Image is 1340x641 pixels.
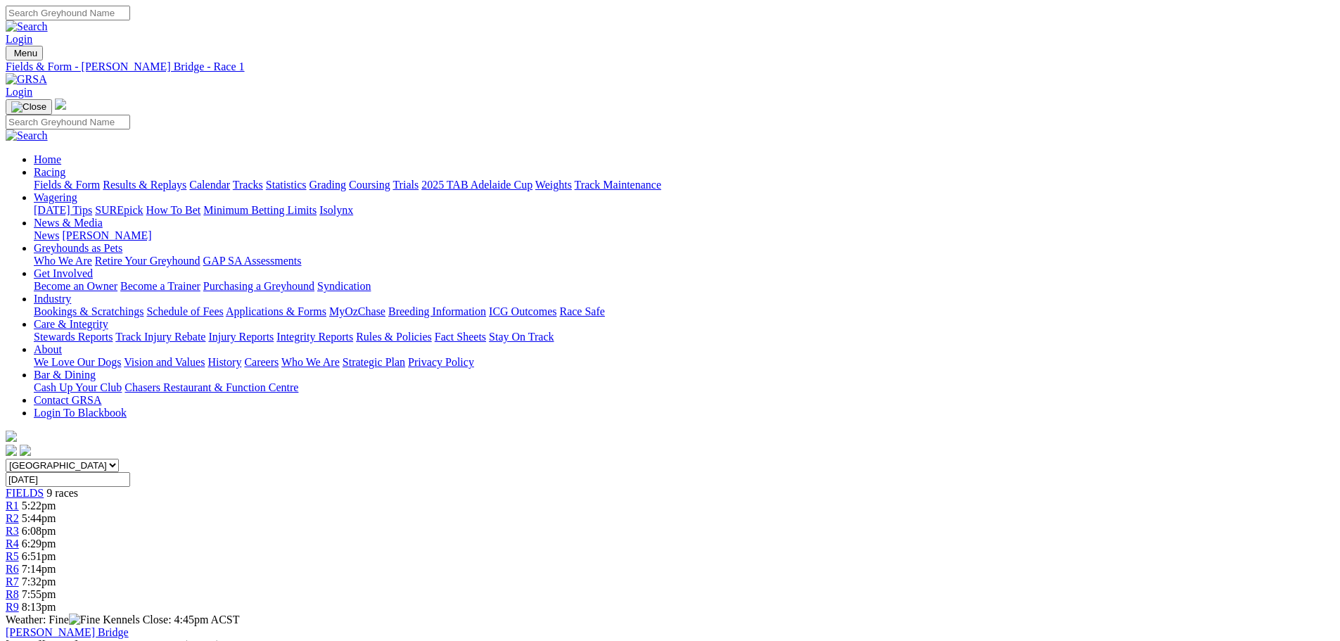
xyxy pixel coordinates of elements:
a: Contact GRSA [34,394,101,406]
span: Weather: Fine [6,614,103,626]
a: Bar & Dining [34,369,96,381]
a: R2 [6,512,19,524]
a: Purchasing a Greyhound [203,280,314,292]
a: Bookings & Scratchings [34,305,143,317]
a: Grading [310,179,346,191]
div: Wagering [34,204,1334,217]
a: R1 [6,500,19,512]
img: Search [6,129,48,142]
a: Stewards Reports [34,331,113,343]
div: News & Media [34,229,1334,242]
a: Chasers Restaurant & Function Centre [125,381,298,393]
img: Search [6,20,48,33]
a: Become a Trainer [120,280,200,292]
a: Racing [34,166,65,178]
a: Privacy Policy [408,356,474,368]
a: Track Maintenance [575,179,661,191]
span: 6:29pm [22,538,56,550]
a: About [34,343,62,355]
a: GAP SA Assessments [203,255,302,267]
div: Care & Integrity [34,331,1334,343]
img: logo-grsa-white.png [6,431,17,442]
a: [PERSON_NAME] [62,229,151,241]
a: R3 [6,525,19,537]
a: R8 [6,588,19,600]
span: 9 races [46,487,78,499]
a: Syndication [317,280,371,292]
a: R7 [6,576,19,588]
button: Toggle navigation [6,46,43,61]
a: Minimum Betting Limits [203,204,317,216]
a: Who We Are [34,255,92,267]
div: Greyhounds as Pets [34,255,1334,267]
a: News [34,229,59,241]
a: Fields & Form - [PERSON_NAME] Bridge - Race 1 [6,61,1334,73]
span: 5:22pm [22,500,56,512]
a: Become an Owner [34,280,117,292]
a: Calendar [189,179,230,191]
a: Injury Reports [208,331,274,343]
a: R9 [6,601,19,613]
a: Weights [535,179,572,191]
a: News & Media [34,217,103,229]
img: logo-grsa-white.png [55,99,66,110]
a: Breeding Information [388,305,486,317]
a: R4 [6,538,19,550]
a: MyOzChase [329,305,385,317]
span: 5:44pm [22,512,56,524]
a: History [208,356,241,368]
img: GRSA [6,73,47,86]
a: We Love Our Dogs [34,356,121,368]
a: Home [34,153,61,165]
div: Industry [34,305,1334,318]
a: Greyhounds as Pets [34,242,122,254]
a: Industry [34,293,71,305]
a: R5 [6,550,19,562]
img: twitter.svg [20,445,31,456]
a: Vision and Values [124,356,205,368]
span: 6:51pm [22,550,56,562]
a: Get Involved [34,267,93,279]
span: 6:08pm [22,525,56,537]
a: R6 [6,563,19,575]
a: Stay On Track [489,331,554,343]
a: Schedule of Fees [146,305,223,317]
input: Search [6,115,130,129]
a: Login [6,86,32,98]
a: Tracks [233,179,263,191]
a: 2025 TAB Adelaide Cup [421,179,532,191]
input: Select date [6,472,130,487]
a: Fact Sheets [435,331,486,343]
span: 7:32pm [22,576,56,588]
a: Login To Blackbook [34,407,127,419]
div: Bar & Dining [34,381,1334,394]
a: Results & Replays [103,179,186,191]
a: Coursing [349,179,390,191]
img: Fine [69,614,100,626]
span: Kennels Close: 4:45pm ACST [103,614,239,626]
a: Who We Are [281,356,340,368]
a: Race Safe [559,305,604,317]
a: Wagering [34,191,77,203]
div: Get Involved [34,280,1334,293]
a: How To Bet [146,204,201,216]
a: Statistics [266,179,307,191]
a: Care & Integrity [34,318,108,330]
a: Track Injury Rebate [115,331,205,343]
div: About [34,356,1334,369]
input: Search [6,6,130,20]
a: [DATE] Tips [34,204,92,216]
a: Retire Your Greyhound [95,255,200,267]
span: 7:14pm [22,563,56,575]
a: SUREpick [95,204,143,216]
a: Integrity Reports [276,331,353,343]
a: Isolynx [319,204,353,216]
